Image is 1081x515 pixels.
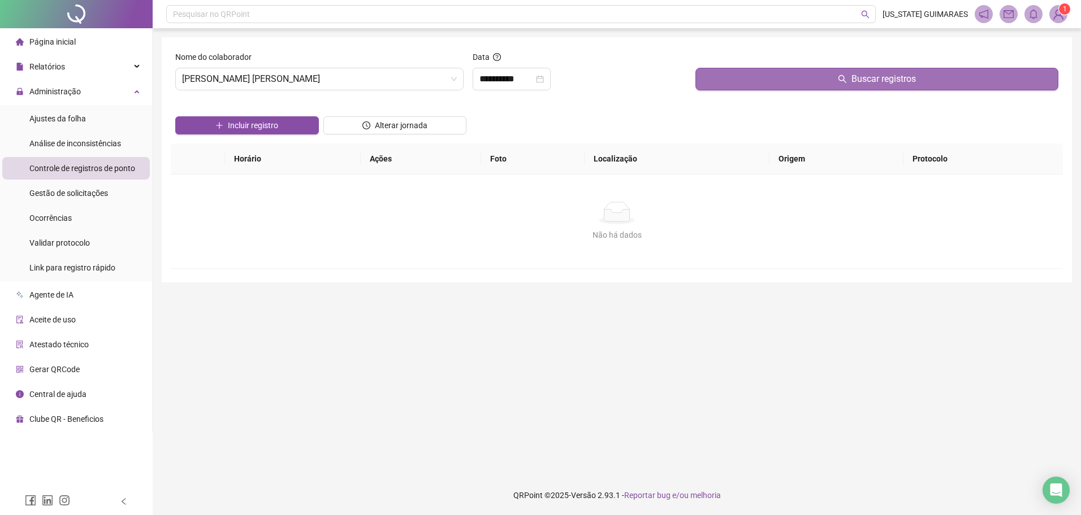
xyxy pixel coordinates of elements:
[861,10,870,19] span: search
[16,63,24,71] span: file
[29,87,81,96] span: Administração
[42,495,53,506] span: linkedin
[16,38,24,46] span: home
[323,122,467,131] a: Alterar jornada
[16,341,24,348] span: solution
[29,189,108,198] span: Gestão de solicitações
[29,62,65,71] span: Relatórios
[1050,6,1067,23] img: 91297
[29,139,121,148] span: Análise de inconsistências
[1059,3,1070,15] sup: Atualize o seu contato no menu Meus Dados
[29,315,76,324] span: Aceite de uso
[883,8,968,20] span: [US_STATE] GUIMARAES
[571,491,596,500] span: Versão
[979,9,989,19] span: notification
[1028,9,1039,19] span: bell
[16,390,24,398] span: info-circle
[29,390,87,399] span: Central de ajuda
[1063,5,1067,13] span: 1
[184,229,1049,241] div: Não há dados
[323,116,467,134] button: Alterar jornada
[361,143,481,174] th: Ações
[29,37,76,46] span: Página inicial
[25,495,36,506] span: facebook
[16,316,24,324] span: audit
[16,365,24,373] span: qrcode
[16,415,24,423] span: gift
[769,143,903,174] th: Origem
[851,72,916,86] span: Buscar registros
[225,143,361,174] th: Horário
[473,53,490,62] span: Data
[29,114,86,123] span: Ajustes da folha
[493,53,501,61] span: question-circle
[153,475,1081,515] footer: QRPoint © 2025 - 2.93.1 -
[59,495,70,506] span: instagram
[120,497,128,505] span: left
[29,164,135,173] span: Controle de registros de ponto
[29,263,115,272] span: Link para registro rápido
[29,290,73,299] span: Agente de IA
[29,213,72,222] span: Ocorrências
[29,340,89,349] span: Atestado técnico
[29,365,80,374] span: Gerar QRCode
[481,143,585,174] th: Foto
[182,68,457,90] span: SAVIO DE ALMEIDA GUIMARAES
[16,88,24,95] span: lock
[838,75,847,84] span: search
[624,491,721,500] span: Reportar bug e/ou melhoria
[29,238,90,247] span: Validar protocolo
[362,121,370,129] span: clock-circle
[903,143,1063,174] th: Protocolo
[175,51,259,63] label: Nome do colaborador
[29,414,103,424] span: Clube QR - Beneficios
[175,116,319,134] button: Incluir registro
[375,119,427,132] span: Alterar jornada
[695,68,1058,90] button: Buscar registros
[228,119,278,132] span: Incluir registro
[215,121,223,129] span: plus
[585,143,769,174] th: Localização
[1043,477,1070,504] div: Open Intercom Messenger
[1004,9,1014,19] span: mail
